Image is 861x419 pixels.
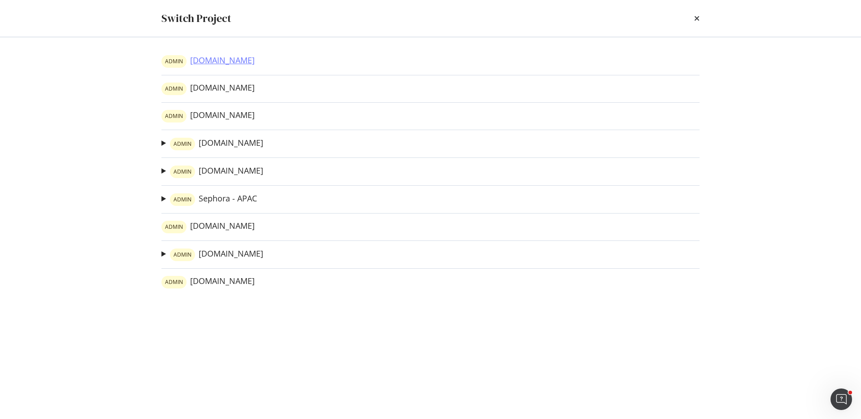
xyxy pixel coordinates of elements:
[170,193,257,206] a: warning labelSephora - APAC
[174,252,191,258] span: ADMIN
[831,388,852,410] iframe: Intercom live chat
[161,165,263,178] summary: warning label[DOMAIN_NAME]
[161,276,255,288] a: warning label[DOMAIN_NAME]
[170,249,195,261] div: warning label
[161,248,263,261] summary: warning label[DOMAIN_NAME]
[161,193,257,206] summary: warning labelSephora - APAC
[165,86,183,92] span: ADMIN
[165,224,183,230] span: ADMIN
[694,11,700,26] div: times
[174,141,191,147] span: ADMIN
[165,59,183,64] span: ADMIN
[161,221,255,233] a: warning label[DOMAIN_NAME]
[165,113,183,119] span: ADMIN
[170,138,263,150] a: warning label[DOMAIN_NAME]
[161,55,255,68] a: warning label[DOMAIN_NAME]
[161,221,187,233] div: warning label
[170,193,195,206] div: warning label
[161,276,187,288] div: warning label
[174,169,191,175] span: ADMIN
[161,83,187,95] div: warning label
[161,83,255,95] a: warning label[DOMAIN_NAME]
[161,110,255,122] a: warning label[DOMAIN_NAME]
[174,197,191,202] span: ADMIN
[161,137,263,150] summary: warning label[DOMAIN_NAME]
[170,166,195,178] div: warning label
[161,55,187,68] div: warning label
[161,110,187,122] div: warning label
[170,138,195,150] div: warning label
[170,166,263,178] a: warning label[DOMAIN_NAME]
[165,279,183,285] span: ADMIN
[161,11,231,26] div: Switch Project
[170,249,263,261] a: warning label[DOMAIN_NAME]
